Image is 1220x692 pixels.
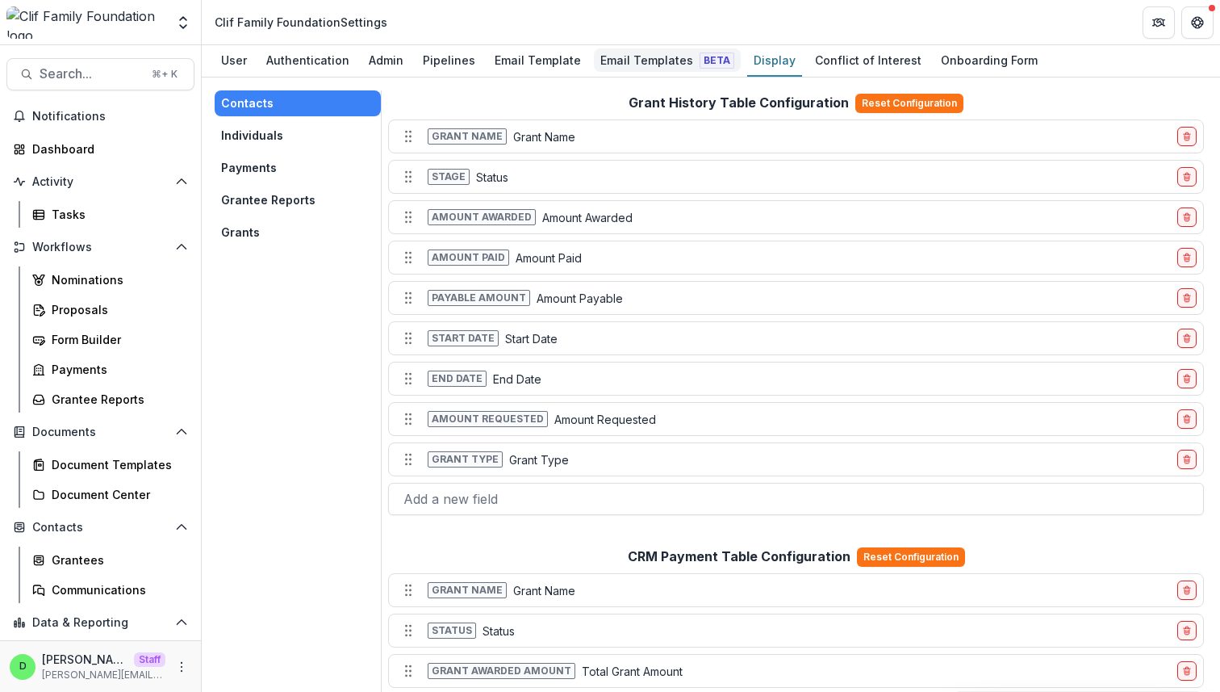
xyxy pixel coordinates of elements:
span: Activity [32,175,169,189]
a: Display [747,45,802,77]
button: delete-field-row [1177,581,1197,600]
div: Divyansh [19,661,27,672]
a: Document Center [26,481,194,508]
p: [PERSON_NAME] [42,651,127,668]
span: End date [428,371,487,387]
button: Move field [395,577,421,603]
div: Email Templates [594,48,741,72]
button: delete-field-row [1177,208,1197,227]
h2: CRM Payment Table Configuration [628,549,850,564]
span: Amount awarded [428,209,536,225]
span: Beta [700,52,734,69]
p: Status [476,169,508,186]
button: Partners [1143,6,1175,39]
span: Grant name [428,582,507,598]
button: Move field [395,366,421,392]
a: Email Templates Beta [594,45,741,77]
div: User [215,48,253,72]
button: Move field [395,658,421,684]
div: Communications [52,581,182,598]
div: Grantees [52,552,182,568]
button: Move field [395,245,421,271]
a: Proposals [26,296,194,323]
button: delete-field-row [1177,329,1197,348]
button: Move field [395,447,421,472]
p: Status [483,623,515,640]
button: Move field [395,204,421,230]
div: Authentication [260,48,356,72]
a: Conflict of Interest [808,45,928,77]
button: Open Contacts [6,514,194,540]
p: Grant Name [513,582,575,599]
div: Email Template [488,48,587,72]
a: Authentication [260,45,356,77]
a: Pipelines [416,45,482,77]
button: delete-field-row [1177,369,1197,388]
div: ⌘ + K [148,65,181,83]
button: Open Activity [6,169,194,195]
button: Open Data & Reporting [6,610,194,635]
span: Search... [40,66,142,82]
a: Grantees [26,547,194,573]
span: Amount paid [428,250,509,266]
button: Move field [395,618,421,644]
button: Grantee Reports [215,187,381,213]
p: Grant Type [509,451,569,468]
a: Nominations [26,266,194,293]
h2: Grant History Table Configuration [629,95,849,111]
p: Amount Requested [554,411,656,428]
div: Clif Family Foundation Settings [215,14,387,31]
div: Pipelines [416,48,482,72]
div: Onboarding Form [934,48,1044,72]
span: Status [428,623,476,639]
button: Open entity switcher [172,6,194,39]
button: delete-field-row [1177,409,1197,429]
div: Grantee Reports [52,391,182,408]
p: Grant Name [513,128,575,145]
span: Stage [428,169,470,185]
span: Payable amount [428,290,530,306]
button: More [172,657,191,677]
button: Open Workflows [6,234,194,260]
button: delete-field-row [1177,288,1197,308]
a: Onboarding Form [934,45,1044,77]
button: Move field [395,285,421,311]
a: Dashboard [6,136,194,162]
div: Admin [362,48,410,72]
div: Display [747,48,802,72]
div: Document Templates [52,456,182,473]
p: Start Date [505,330,558,347]
p: Amount Payable [537,290,623,307]
div: Nominations [52,271,182,288]
a: Grantee Reports [26,386,194,413]
button: Move field [395,406,421,432]
span: Notifications [32,110,188,124]
a: Email Template [488,45,587,77]
p: Amount Awarded [542,209,633,226]
p: Total Grant Amount [582,663,683,680]
div: Dashboard [32,140,182,157]
button: Contacts [215,90,381,116]
a: Admin [362,45,410,77]
button: delete-field-row [1177,127,1197,146]
a: User [215,45,253,77]
div: Payments [52,361,182,378]
button: delete-field-row [1177,621,1197,640]
span: Grant awarded amount [428,663,575,679]
div: Document Center [52,486,182,503]
button: delete-field-row [1177,167,1197,187]
nav: breadcrumb [208,10,394,34]
span: Grant name [428,128,507,145]
span: Documents [32,426,169,439]
span: Start date [428,330,499,346]
a: Document Templates [26,451,194,478]
button: Notifications [6,103,194,129]
button: Payments [215,155,381,181]
button: Get Help [1181,6,1214,39]
button: Move field [395,325,421,351]
button: delete-field-row [1177,450,1197,469]
button: Move field [395,164,421,190]
span: Workflows [32,241,169,254]
span: Amount requested [428,411,548,427]
div: Proposals [52,301,182,318]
